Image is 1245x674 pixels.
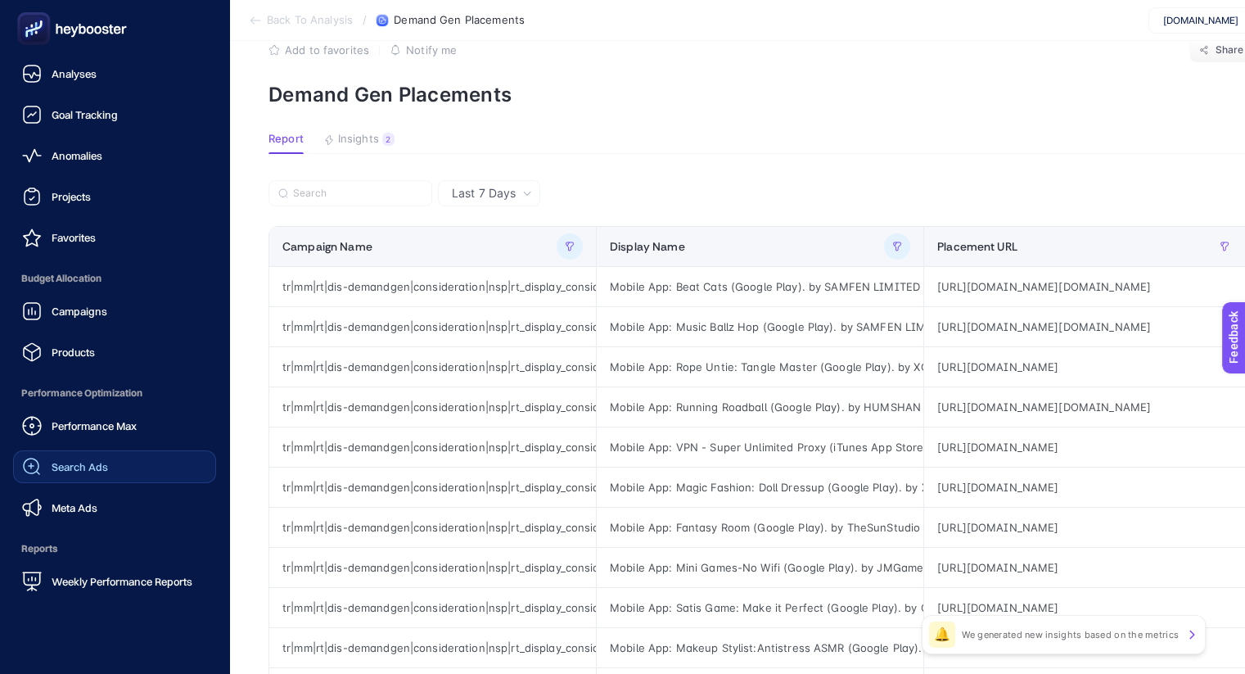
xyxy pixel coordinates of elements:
div: Mobile App: Makeup Stylist:Antistress ASMR (Google Play). by Happy Go Game [597,628,923,667]
span: Anomalies [52,149,102,162]
div: Mobile App: Music Ballz Hop (Google Play). by SAMFEN LIMITED [597,307,923,346]
span: Performance Max [52,419,137,432]
div: tr|mm|rt|dis-demandgen|consideration|nsp|rt_display_consideration_nsp_na_demand-gen-consideraiton... [269,468,596,507]
button: Notify me [390,43,457,57]
a: Analyses [13,57,216,90]
span: Budget Allocation [13,262,216,295]
p: We generated new insights based on the metrics [962,628,1179,641]
span: Feedback [10,5,62,18]
div: Mobile App: VPN - Super Unlimited Proxy (iTunes App Store). by Mobile Jump Pte Ltd [597,427,923,467]
a: Goal Tracking [13,98,216,131]
span: Favorites [52,231,96,244]
span: Placement URL [937,240,1017,253]
span: Display Name [610,240,685,253]
div: Mobile App: Running Roadball (Google Play). by HUMSHAN LIMITED [597,387,923,427]
span: Insights [338,133,379,146]
div: Mobile App: Mini Games-No Wifi (Google Play). by JMGame [597,548,923,587]
span: Weekly Performance Reports [52,575,192,588]
button: Add to favorites [268,43,369,57]
a: Meta Ads [13,491,216,524]
div: tr|mm|rt|dis-demandgen|consideration|nsp|rt_display_consideration_nsp_na_demand-gen-consideraiton... [269,387,596,427]
div: tr|mm|rt|dis-demandgen|consideration|nsp|rt_display_consideration_nsp_na_demand-gen-consideraiton... [269,508,596,547]
span: / [363,13,367,26]
span: Analyses [52,67,97,80]
a: Projects [13,180,216,213]
a: Search Ads [13,450,216,483]
span: Performance Optimization [13,377,216,409]
span: Notify me [406,43,457,57]
span: Reports [13,532,216,565]
span: Campaigns [52,305,107,318]
div: Mobile App: Fantasy Room (Google Play). by TheSunStudio [597,508,923,547]
a: Favorites [13,221,216,254]
div: tr|mm|rt|dis-demandgen|consideration|nsp|rt_display_consideration_nsp_na_demand-gen-consideraiton... [269,267,596,306]
span: Add to favorites [285,43,369,57]
div: tr|mm|rt|dis-demandgen|consideration|nsp|rt_display_consideration_nsp_na_demand-gen-consideraiton... [269,588,596,627]
span: Goal Tracking [52,108,118,121]
a: Campaigns [13,295,216,328]
input: Search [293,188,422,200]
a: Weekly Performance Reports [13,565,216,598]
div: Mobile App: Satis Game: Make it Perfect (Google Play). by CAT Studio [597,588,923,627]
span: Meta Ads [52,501,97,514]
a: Products [13,336,216,369]
span: Campaign Name [282,240,372,253]
div: tr|mm|rt|dis-demandgen|consideration|nsp|rt_display_consideration_nsp_na_demand-gen-consideraiton... [269,427,596,467]
div: tr|mm|rt|dis-demandgen|consideration|nsp|rt_display_consideration_nsp_na_demand-gen-consideraiton... [269,347,596,387]
div: Mobile App: Magic Fashion: Doll Dressup (Google Play). by XGame Global [597,468,923,507]
div: tr|mm|rt|dis-demandgen|consideration|nsp|rt_display_consideration_nsp_na_demand-gen-consideraiton... [269,307,596,346]
div: Mobile App: Beat Cats (Google Play). by SAMFEN LIMITED [597,267,923,306]
div: tr|mm|rt|dis-demandgen|consideration|nsp|rt_display_consideration_nsp_na_demand-gen-consideraiton... [269,628,596,667]
div: 2 [382,133,395,146]
a: Performance Max [13,409,216,442]
span: Last 7 Days [452,185,516,201]
div: 🔔 [929,622,955,648]
span: Report [268,133,304,146]
span: Share [1216,43,1244,57]
div: tr|mm|rt|dis-demandgen|consideration|nsp|rt_display_consideration_nsp_na_demand-gen-consideraiton... [269,548,596,587]
span: Products [52,346,95,359]
a: Anomalies [13,139,216,172]
div: Mobile App: Rope Untie: Tangle Master (Google Play). by XGame HK [597,347,923,387]
span: Back To Analysis [267,14,353,27]
span: Projects [52,190,91,203]
span: Search Ads [52,460,108,473]
span: Demand Gen Placements [394,14,525,27]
